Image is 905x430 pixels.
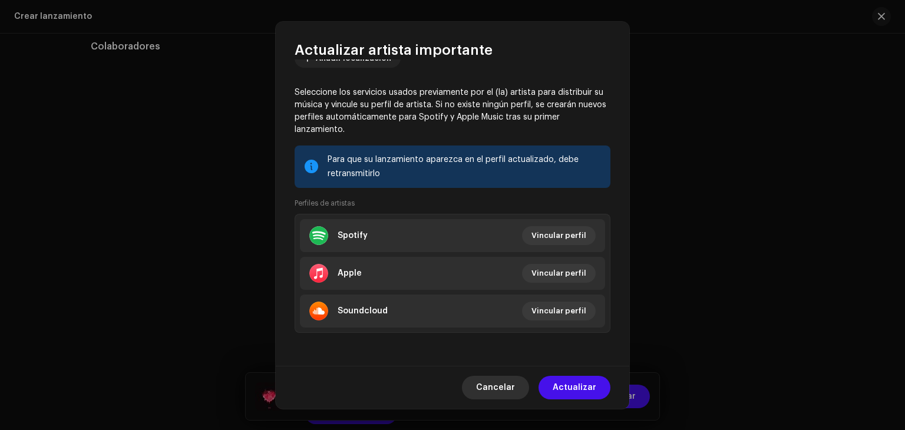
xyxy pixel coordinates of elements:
span: Vincular perfil [531,224,586,247]
button: Cancelar [462,376,529,399]
div: Soundcloud [338,306,388,316]
div: Spotify [338,231,368,240]
span: Actualizar [553,376,596,399]
div: Para que su lanzamiento aparezca en el perfil actualizado, debe retransmitirlo [328,153,601,181]
button: Actualizar [539,376,610,399]
span: Vincular perfil [531,299,586,323]
button: Vincular perfil [522,302,596,320]
span: Actualizar artista importante [295,41,493,59]
button: Vincular perfil [522,264,596,283]
span: Cancelar [476,376,515,399]
span: Vincular perfil [531,262,586,285]
button: Vincular perfil [522,226,596,245]
p: Seleccione los servicios usados previamente por el (la) artista para distribuir su música y vincu... [295,87,610,136]
div: Apple [338,269,362,278]
small: Perfiles de artistas [295,197,355,209]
